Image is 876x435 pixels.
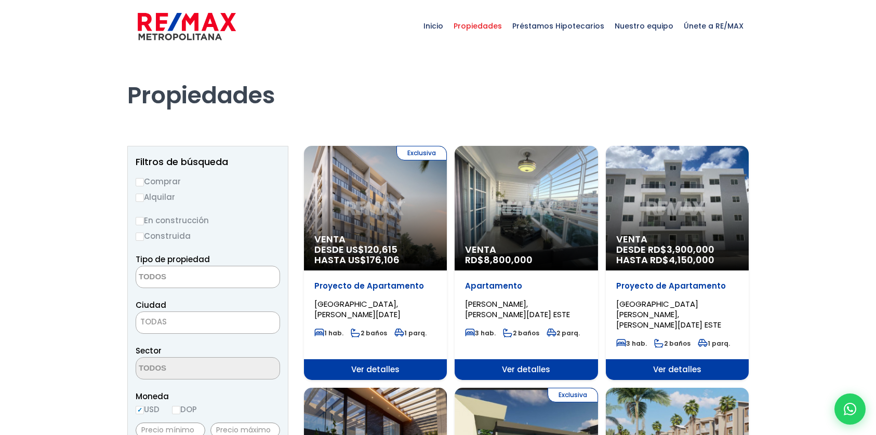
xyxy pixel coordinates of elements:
[547,329,580,337] span: 2 parq.
[548,388,598,402] span: Exclusiva
[136,345,162,356] span: Sector
[654,339,691,348] span: 2 baños
[136,178,144,186] input: Comprar
[136,311,280,334] span: TODAS
[606,359,749,380] span: Ver detalles
[394,329,427,337] span: 1 parq.
[136,233,144,241] input: Construida
[455,359,598,380] span: Ver detalles
[138,11,236,42] img: remax-metropolitana-logo
[136,403,160,416] label: USD
[616,234,738,244] span: Venta
[507,10,609,42] span: Préstamos Hipotecarios
[465,281,587,291] p: Apartamento
[667,243,714,256] span: 3,900,000
[616,339,647,348] span: 3 hab.
[679,10,749,42] span: Únete a RE/MAX
[136,194,144,202] input: Alquilar
[172,406,180,414] input: DOP
[484,253,533,266] span: 8,800,000
[698,339,730,348] span: 1 parq.
[465,298,570,320] span: [PERSON_NAME], [PERSON_NAME][DATE] ESTE
[364,243,397,256] span: 120,615
[136,300,166,310] span: Ciudad
[396,146,447,160] span: Exclusiva
[314,329,343,337] span: 1 hab.
[606,146,749,380] a: Venta DESDE RD$3,900,000 HASTA RD$4,150,000 Proyecto de Apartamento [GEOGRAPHIC_DATA][PERSON_NAME...
[609,10,679,42] span: Nuestro equipo
[136,266,237,289] textarea: Search
[314,234,436,244] span: Venta
[136,358,237,380] textarea: Search
[304,359,447,380] span: Ver detalles
[314,244,436,265] span: DESDE US$
[448,10,507,42] span: Propiedades
[465,329,496,337] span: 3 hab.
[616,298,721,330] span: [GEOGRAPHIC_DATA][PERSON_NAME], [PERSON_NAME][DATE] ESTE
[503,329,539,337] span: 2 baños
[136,315,280,329] span: TODAS
[455,146,598,380] a: Venta RD$8,800,000 Apartamento [PERSON_NAME], [PERSON_NAME][DATE] ESTE 3 hab. 2 baños 2 parq. Ver...
[136,214,280,227] label: En construcción
[465,244,587,255] span: Venta
[136,217,144,225] input: En construcción
[136,390,280,403] span: Moneda
[366,253,400,266] span: 176,106
[136,191,280,203] label: Alquilar
[136,175,280,188] label: Comprar
[172,403,197,416] label: DOP
[465,253,533,266] span: RD$
[140,316,167,327] span: TODAS
[314,298,401,320] span: [GEOGRAPHIC_DATA], [PERSON_NAME][DATE]
[127,52,749,110] h1: Propiedades
[136,157,280,167] h2: Filtros de búsqueda
[136,254,210,265] span: Tipo de propiedad
[616,255,738,265] span: HASTA RD$
[136,229,280,242] label: Construida
[304,146,447,380] a: Exclusiva Venta DESDE US$120,615 HASTA US$176,106 Proyecto de Apartamento [GEOGRAPHIC_DATA], [PER...
[669,253,714,266] span: 4,150,000
[314,255,436,265] span: HASTA US$
[616,244,738,265] span: DESDE RD$
[616,281,738,291] p: Proyecto de Apartamento
[418,10,448,42] span: Inicio
[314,281,436,291] p: Proyecto de Apartamento
[136,406,144,414] input: USD
[351,329,387,337] span: 2 baños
